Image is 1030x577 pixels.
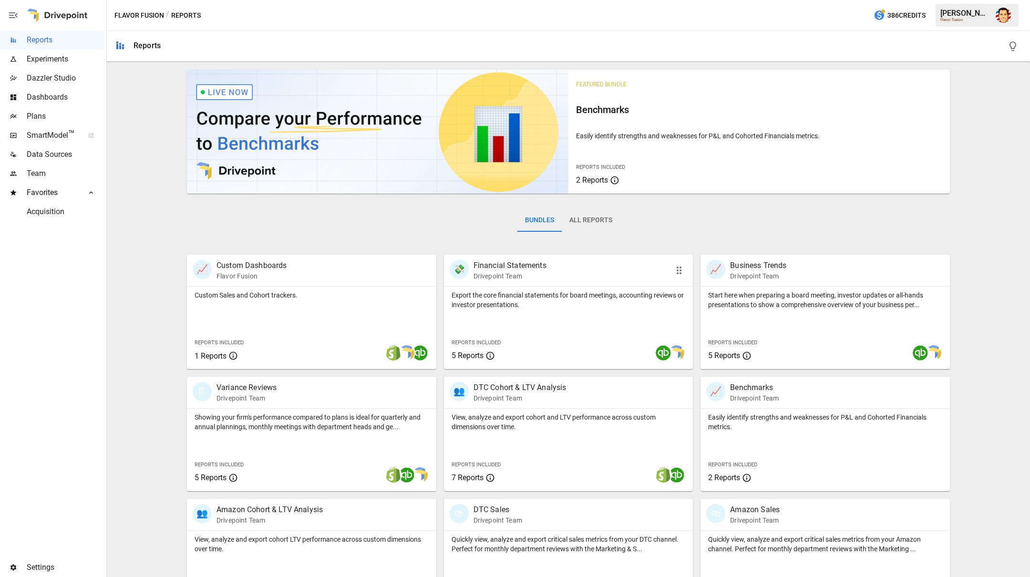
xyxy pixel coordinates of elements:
[452,290,686,309] p: Export the core financial statements for board meetings, accounting reviews or investor presentat...
[27,34,104,46] span: Reports
[450,260,469,279] div: 💸
[216,504,323,515] p: Amazon Cohort & LTV Analysis
[576,164,625,170] span: Reports Included
[452,351,484,360] span: 5 Reports
[27,53,104,65] span: Experiments
[452,535,686,554] p: Quickly view, analyze and export critical sales metrics from your DTC channel. Perfect for monthl...
[452,473,484,482] span: 7 Reports
[399,467,414,483] img: quickbooks
[708,290,942,309] p: Start here when preparing a board meeting, investor updates or all-hands presentations to show a ...
[195,473,227,482] span: 5 Reports
[708,473,740,482] span: 2 Reports
[474,382,566,393] p: DTC Cohort & LTV Analysis
[730,393,779,403] p: Drivepoint Team
[386,345,401,361] img: shopify
[730,515,780,525] p: Drivepoint Team
[940,18,990,22] div: Flavor Fusion
[27,562,104,573] span: Settings
[474,504,522,515] p: DTC Sales
[27,168,104,179] span: Team
[193,504,212,523] div: 👥
[887,10,926,21] span: 386 Credits
[216,393,277,403] p: Drivepoint Team
[216,260,287,271] p: Custom Dashboards
[166,10,169,21] div: /
[27,72,104,84] span: Dazzler Studio
[27,92,104,103] span: Dashboards
[193,260,212,279] div: 📈
[926,345,941,361] img: smart model
[708,340,757,346] span: Reports Included
[195,462,244,468] span: Reports Included
[452,340,501,346] span: Reports Included
[708,535,942,554] p: Quickly view, analyze and export critical sales metrics from your Amazon channel. Perfect for mon...
[576,81,627,88] span: Featured Bundle
[412,467,428,483] img: smart model
[730,271,786,281] p: Drivepoint Team
[399,345,414,361] img: smart model
[996,8,1011,23] img: Austin Gardner-Smith
[452,462,501,468] span: Reports Included
[562,209,620,232] button: All Reports
[656,345,671,361] img: quickbooks
[452,412,686,432] p: View, analyze and export cohort and LTV performance across custom dimensions over time.
[706,382,725,401] div: 📈
[27,206,104,217] span: Acquisition
[474,271,546,281] p: Drivepoint Team
[913,345,928,361] img: quickbooks
[669,467,684,483] img: quickbooks
[474,260,546,271] p: Financial Statements
[730,382,779,393] p: Benchmarks
[27,187,78,198] span: Favorites
[576,175,608,185] span: 2 Reports
[517,209,562,232] button: Bundles
[216,515,323,525] p: Drivepoint Team
[412,345,428,361] img: quickbooks
[576,131,942,141] p: Easily identify strengths and weaknesses for P&L and Cohorted Financials metrics.
[68,128,75,140] span: ™
[669,345,684,361] img: smart model
[706,504,725,523] div: 🛍
[216,271,287,281] p: Flavor Fusion
[187,70,568,194] img: video thumbnail
[27,111,104,122] span: Plans
[27,149,104,160] span: Data Sources
[576,102,942,117] h6: Benchmarks
[708,412,942,432] p: Easily identify strengths and weaknesses for P&L and Cohorted Financials metrics.
[730,504,780,515] p: Amazon Sales
[990,2,1017,29] button: Austin Gardner-Smith
[216,382,277,393] p: Variance Reviews
[730,260,786,271] p: Business Trends
[450,504,469,523] div: 🛍
[708,462,757,468] span: Reports Included
[195,290,429,300] p: Custom Sales and Cohort trackers.
[195,535,429,554] p: View, analyze and export cohort LTV performance across custom dimensions over time.
[940,9,990,18] div: [PERSON_NAME]
[27,130,78,141] span: SmartModel
[386,467,401,483] img: shopify
[450,382,469,401] div: 👥
[708,351,740,360] span: 5 Reports
[193,382,212,401] div: 🗓
[706,260,725,279] div: 📈
[474,515,522,525] p: Drivepoint Team
[195,340,244,346] span: Reports Included
[474,393,566,403] p: Drivepoint Team
[195,412,429,432] p: Showing your firm's performance compared to plans is ideal for quarterly and annual plannings, mo...
[114,10,164,21] button: Flavor Fusion
[195,351,227,361] span: 1 Reports
[134,41,161,50] div: Reports
[870,7,929,24] button: 386Credits
[656,467,671,483] img: shopify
